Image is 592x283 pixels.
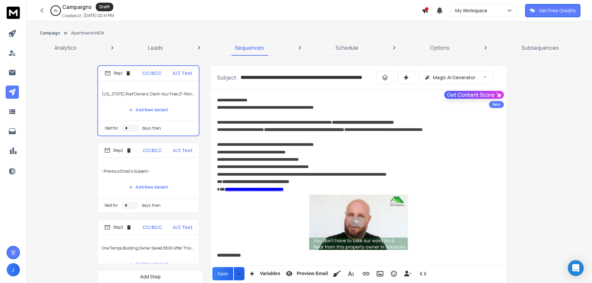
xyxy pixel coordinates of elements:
button: Add New Variant [124,181,173,194]
a: Options [426,40,454,56]
button: Insert Link (⌘K) [360,267,372,280]
button: More Text [345,267,357,280]
li: Step2CC/BCCA/Z Test<Previous Email's Subject>Add New VariantWait fordays, then [97,143,199,213]
p: CC/BCC [142,70,162,77]
p: Subject: [217,74,238,82]
div: Step 2 [104,147,132,153]
p: Created At: [62,13,82,19]
p: Schedule [336,44,358,52]
a: Subsequences [517,40,563,56]
p: Analytics [54,44,77,52]
p: Wait for [105,126,118,131]
p: Sequences [235,44,264,52]
button: Get Content Score [444,91,504,99]
p: Get Free Credits [539,7,576,14]
button: Preview Email [283,267,329,280]
button: J [7,263,20,276]
p: Apartments NEW [71,30,104,36]
button: Magic AI Generator [419,71,493,84]
button: Clean HTML [331,267,343,280]
a: Analytics [50,40,81,56]
p: Options [430,44,450,52]
p: One Tampa Building Owner Saved $80K After This Free Inspection [102,239,195,257]
p: days, then [142,126,161,131]
p: 0 % [54,9,58,13]
p: [US_STATE] Roof Owners: Claim Your Free 27-Point Roof Inspection [102,85,195,103]
button: Insert Unsubscribe Link [402,267,414,280]
p: [DATE] 02:41 PM [83,13,114,18]
div: Open Intercom Messenger [568,260,584,276]
a: Sequences [231,40,268,56]
button: Add New Variant [124,103,173,117]
p: A/Z Test [173,224,192,231]
button: Code View [417,267,429,280]
a: Schedule [332,40,362,56]
p: My Workspace [455,7,490,14]
p: A/Z Test [173,147,192,154]
button: Get Free Credits [525,4,580,17]
p: Wait for [104,203,118,208]
p: <Previous Email's Subject> [102,162,195,181]
a: Leads [144,40,167,56]
div: Beta [489,101,504,108]
span: Variables [258,271,282,276]
button: Emoticons [388,267,400,280]
button: Campaign [40,30,60,36]
p: Magic AI Generator [433,74,475,81]
div: Step 1 [105,70,131,76]
button: Variables [246,267,282,280]
p: CC/BCC [142,147,162,154]
button: Save [212,267,234,280]
p: CC/BCC [142,224,162,231]
button: Insert Image (⌘P) [374,267,386,280]
span: Preview Email [296,271,329,276]
p: Leads [148,44,163,52]
button: Add New Variant [124,257,173,271]
h1: Campaigns [62,3,92,11]
p: days, then [142,203,161,208]
p: Subsequences [521,44,559,52]
div: Draft [96,3,113,11]
div: Step 3 [104,224,132,230]
p: A/Z Test [173,70,192,77]
li: Step1CC/BCCA/Z Test[US_STATE] Roof Owners: Claim Your Free 27-Point Roof InspectionAdd New Varian... [97,65,199,136]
